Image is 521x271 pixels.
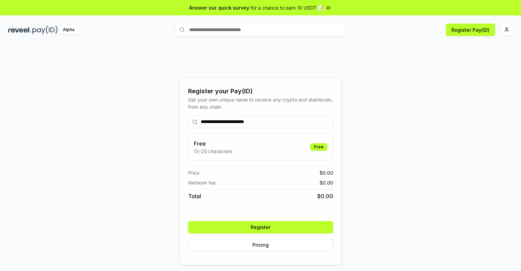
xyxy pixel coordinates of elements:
[32,26,58,34] img: pay_id
[188,96,333,110] div: Get your own unique name to receive any crypto and stablecoin, from any chain
[446,24,495,36] button: Register Pay(ID)
[188,169,199,176] span: Price
[194,139,232,148] h3: Free
[320,179,333,186] span: $ 0.00
[194,148,232,155] p: 13-25 characters
[188,192,201,200] span: Total
[188,239,333,251] button: Pricing
[251,4,324,11] span: for a chance to earn 10 USDT 📝
[189,4,249,11] span: Answer our quick survey
[188,86,333,96] div: Register your Pay(ID)
[188,221,333,233] button: Register
[8,26,31,34] img: reveel_dark
[188,179,216,186] span: Network fee
[310,143,327,151] div: Free
[320,169,333,176] span: $ 0.00
[59,26,78,34] div: Alpha
[317,192,333,200] span: $ 0.00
